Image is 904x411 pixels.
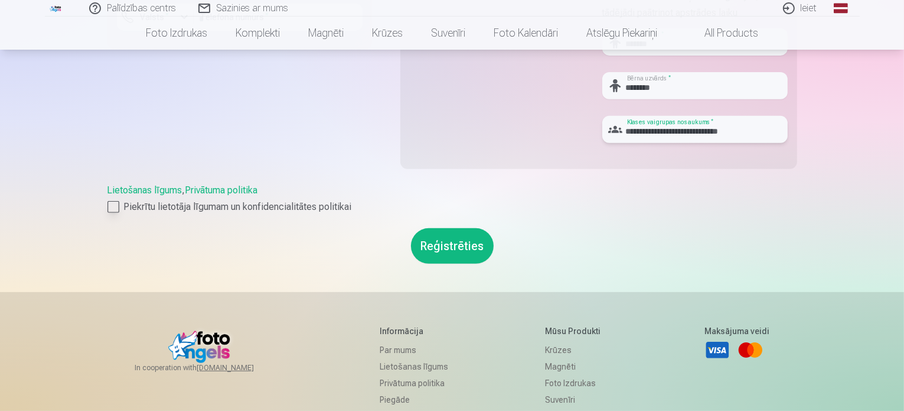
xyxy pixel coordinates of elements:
h5: Maksājuma veidi [704,325,769,337]
a: Suvenīri [417,17,479,50]
h5: Mūsu produkti [545,325,607,337]
a: Magnēti [545,358,607,375]
img: /fa1 [50,5,63,12]
a: Foto izdrukas [132,17,221,50]
a: Foto kalendāri [479,17,572,50]
a: Magnēti [294,17,358,50]
a: Suvenīri [545,391,607,408]
a: Krūzes [358,17,417,50]
a: Piegāde [380,391,448,408]
a: Privātuma politika [185,185,258,196]
div: , [107,183,797,214]
a: Lietošanas līgums [107,185,182,196]
a: Atslēgu piekariņi [572,17,671,50]
a: Privātuma politika [380,375,448,391]
button: Reģistrēties [411,228,494,264]
a: Visa [704,337,730,363]
a: Komplekti [221,17,294,50]
a: Par mums [380,342,448,358]
label: Piekrītu lietotāja līgumam un konfidencialitātes politikai [107,200,797,214]
a: Foto izdrukas [545,375,607,391]
h5: Informācija [380,325,448,337]
a: Lietošanas līgums [380,358,448,375]
a: All products [671,17,772,50]
a: [DOMAIN_NAME] [197,363,282,373]
span: In cooperation with [135,363,282,373]
a: Mastercard [737,337,763,363]
a: Krūzes [545,342,607,358]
